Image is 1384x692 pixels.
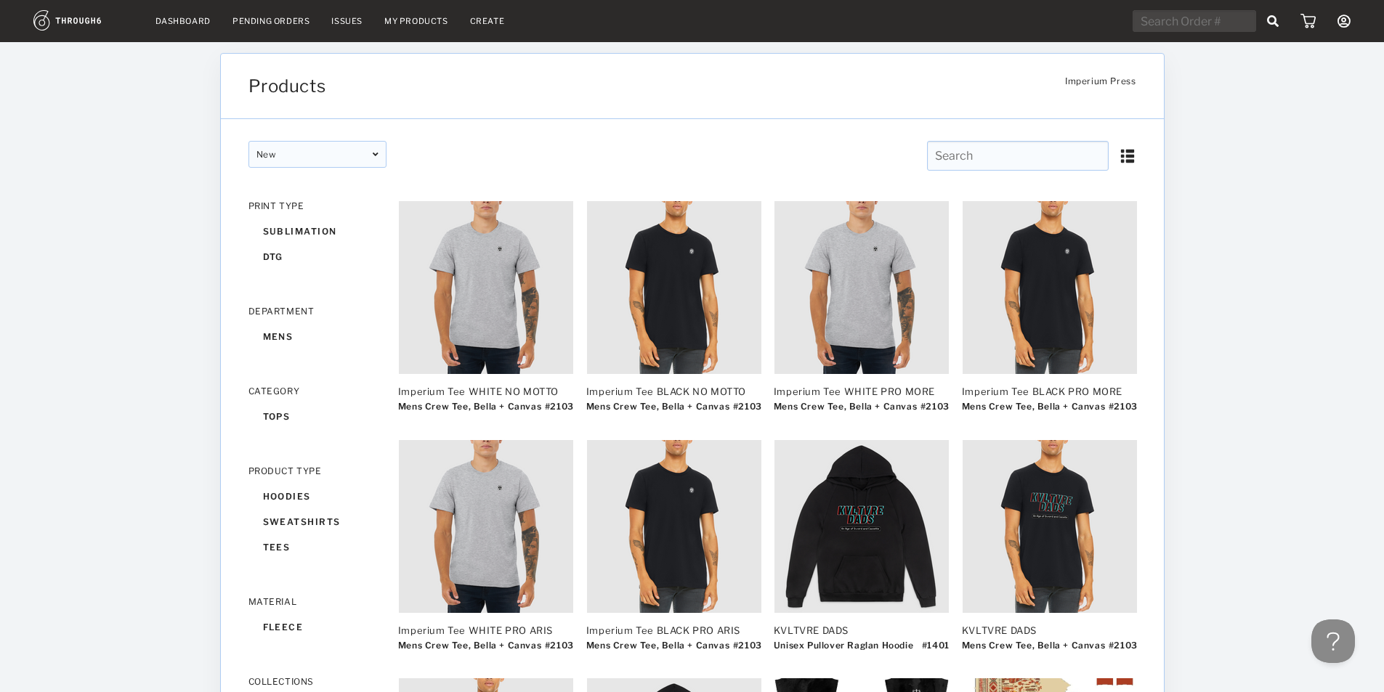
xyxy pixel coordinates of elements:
iframe: Help Scout Beacon - Open [1311,619,1355,663]
img: 15846_Thumb_dd9b51d007bf452e9e16d0634c2edf7f-5846-.png [399,440,573,613]
div: KVLTVRE DADS [962,624,1136,636]
div: Imperium Tee WHITE PRO MORE [774,386,948,397]
img: 35846_Thumb_11126785b3b14df4aad894b08a6d63bf-5846-.png [963,440,1137,613]
div: # 1401 [922,640,950,662]
div: Imperium Tee WHITE NO MOTTO [398,386,572,397]
input: Search [927,141,1109,171]
img: logo.1c10ca64.svg [33,10,134,30]
div: KVLTVRE DADS [774,624,948,636]
div: DEPARTMENT [248,306,387,317]
img: 15846_Thumb_9d87b25c287448a78f601aac0c3576f8-5846-.png [774,440,949,613]
div: Mens Crew Tee, Bella + Canvas [398,401,541,423]
div: Imperium Tee BLACK PRO ARIS [586,624,761,636]
div: Mens Crew Tee, Bella + Canvas [398,640,541,662]
div: tops [248,404,387,429]
div: dtg [248,244,387,269]
div: Mens Crew Tee, Bella + Canvas [586,401,729,423]
div: sweatshirts [248,509,387,534]
img: 15846_Thumb_4b3fffc093b041a09c3e2a7194604f6e-5846-.png [774,201,949,374]
a: Pending Orders [232,16,309,26]
div: Imperium Tee BLACK PRO MORE [962,386,1136,397]
div: # 2103 [545,640,574,662]
div: fleece [248,614,387,640]
a: Dashboard [155,16,211,26]
div: PRINT TYPE [248,200,387,211]
img: icon_list.aeafdc69.svg [1120,148,1136,164]
div: Imperium Tee WHITE PRO ARIS [398,624,572,636]
div: New [248,141,387,168]
div: # 2103 [545,401,574,423]
div: # 2103 [1109,640,1138,662]
div: Mens Crew Tee, Bella + Canvas [774,401,917,423]
div: Mens Crew Tee, Bella + Canvas [962,640,1105,662]
div: CATEGORY [248,386,387,396]
img: 15846_Thumb_71185e9896d94de895c74ba1cd010ade-5846-.png [587,201,761,374]
div: # 2103 [1109,401,1138,423]
span: Imperium Press [1065,76,1136,94]
div: mens [248,324,387,349]
div: Unisex Pullover Raglan Hoodie [774,640,913,662]
div: Mens Crew Tee, Bella + Canvas [586,640,729,662]
div: MATERIAL [248,596,387,607]
div: # 2103 [733,401,762,423]
div: PRODUCT TYPE [248,465,387,476]
img: 15846_Thumb_b9ccf771aa79437d8bf5c85d25d4ca27-5846-.png [587,440,761,613]
a: Create [470,16,505,26]
div: hoodies [248,484,387,509]
span: Products [248,76,326,97]
img: 15846_Thumb_aa397312e7484749b165a4eb210fd018-5846-.png [963,201,1137,374]
input: Search Order # [1133,10,1256,32]
a: Issues [331,16,363,26]
div: sublimation [248,219,387,244]
div: COLLECTIONS [248,676,387,687]
div: tees [248,534,387,560]
div: Mens Crew Tee, Bella + Canvas [962,401,1105,423]
img: 15846_Thumb_83f246649a2a44d6ae442bd46f44582f-5846-.png [399,201,573,374]
img: icon_cart.dab5cea1.svg [1300,14,1316,28]
div: Imperium Tee BLACK NO MOTTO [586,386,761,397]
div: # 2103 [920,401,950,423]
a: My Products [384,16,448,26]
div: # 2103 [733,640,762,662]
